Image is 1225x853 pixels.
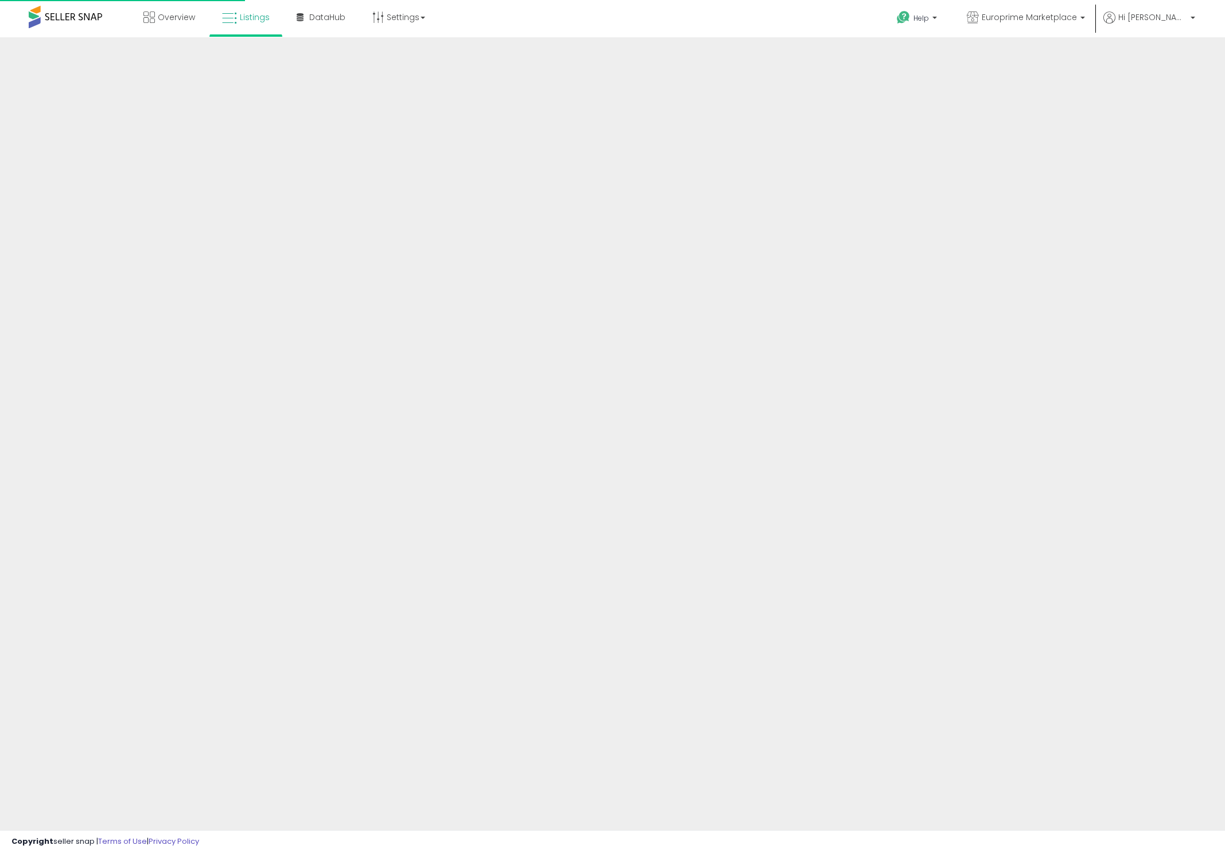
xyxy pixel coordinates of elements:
[982,11,1077,23] span: Europrime Marketplace
[1118,11,1187,23] span: Hi [PERSON_NAME]
[1103,11,1195,37] a: Hi [PERSON_NAME]
[888,2,948,37] a: Help
[309,11,345,23] span: DataHub
[896,10,911,25] i: Get Help
[913,13,929,23] span: Help
[240,11,270,23] span: Listings
[158,11,195,23] span: Overview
